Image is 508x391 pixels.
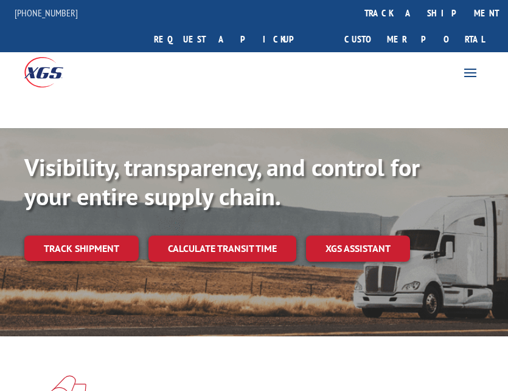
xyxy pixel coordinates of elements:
[24,236,139,261] a: Track shipment
[15,7,78,19] a: [PHONE_NUMBER]
[145,26,321,52] a: Request a pickup
[306,236,410,262] a: XGS ASSISTANT
[335,26,493,52] a: Customer Portal
[24,151,420,212] b: Visibility, transparency, and control for your entire supply chain.
[148,236,296,262] a: Calculate transit time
